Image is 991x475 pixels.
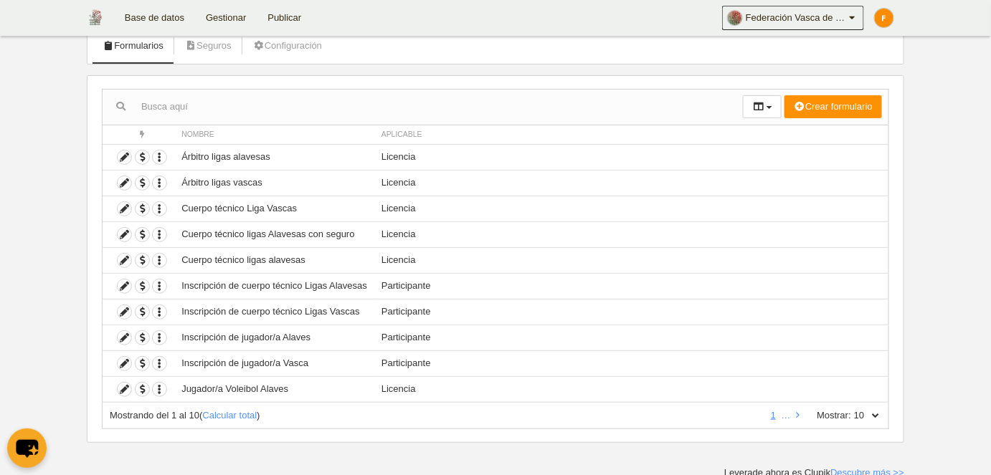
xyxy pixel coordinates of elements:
[374,273,888,299] td: Participante
[174,376,374,402] td: Jugador/a Voleibol Alaves
[174,144,374,170] td: Árbitro ligas alavesas
[174,325,374,350] td: Inscripción de jugador/a Alaves
[174,350,374,376] td: Inscripción de jugador/a Vasca
[722,6,864,30] a: Federación Vasca de Voleibol
[174,170,374,196] td: Árbitro ligas vascas
[174,247,374,273] td: Cuerpo técnico ligas alavesas
[177,35,240,57] a: Seguros
[174,196,374,221] td: Cuerpo técnico Liga Vascas
[174,273,374,299] td: Inscripción de cuerpo técnico Ligas Alavesas
[374,170,888,196] td: Licencia
[782,409,791,422] li: …
[784,95,882,118] button: Crear formulario
[245,35,330,57] a: Configuración
[110,410,199,421] span: Mostrando del 1 al 10
[374,350,888,376] td: Participante
[374,299,888,325] td: Participante
[381,130,422,138] span: Aplicable
[181,130,214,138] span: Nombre
[174,299,374,325] td: Inscripción de cuerpo técnico Ligas Vascas
[110,409,761,422] div: ( )
[875,9,893,27] img: c2l6ZT0zMHgzMCZmcz05JnRleHQ9RiZiZz1mYjhjMDA%3D.png
[728,11,742,25] img: Oa2hBJ8rYK13.30x30.jpg
[746,11,846,25] span: Federación Vasca de Voleibol
[174,221,374,247] td: Cuerpo técnico ligas Alavesas con seguro
[802,409,851,422] label: Mostrar:
[95,35,171,57] a: Formularios
[374,247,888,273] td: Licencia
[202,410,257,421] a: Calcular total
[374,221,888,247] td: Licencia
[374,144,888,170] td: Licencia
[103,96,743,117] input: Busca aquí
[374,325,888,350] td: Participante
[768,410,779,421] a: 1
[374,376,888,402] td: Licencia
[374,196,888,221] td: Licencia
[87,9,103,26] img: Federación Vasca de Voleibol
[7,428,47,468] button: chat-button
